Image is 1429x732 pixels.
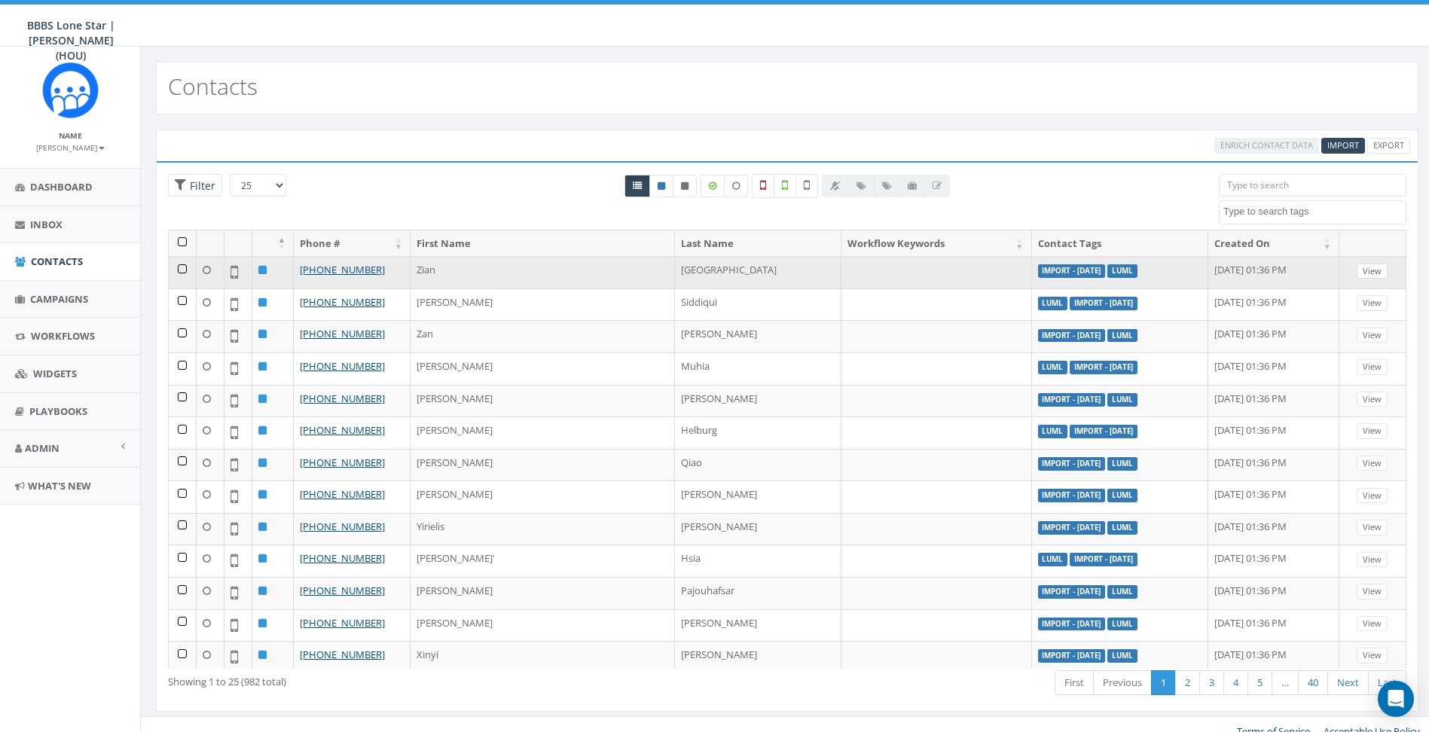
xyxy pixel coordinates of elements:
a: View [1357,648,1388,663]
label: LUML [1107,329,1137,343]
a: [PHONE_NUMBER] [300,551,385,565]
span: BBBS Lone Star | [PERSON_NAME] (HOU) [27,18,115,63]
div: Open Intercom Messenger [1378,681,1414,717]
th: Phone #: activate to sort column ascending [294,230,411,257]
a: Previous [1093,670,1152,695]
label: Import - [DATE] [1038,489,1106,502]
label: Import - [DATE] [1038,457,1106,471]
td: [PERSON_NAME] [411,288,675,321]
small: [PERSON_NAME] [36,142,105,153]
label: LUML [1038,361,1068,374]
a: View [1357,328,1388,343]
a: Last [1368,670,1406,695]
a: View [1357,392,1388,407]
h2: Contacts [168,74,258,99]
label: Import - [DATE] [1070,297,1137,310]
span: Campaigns [30,292,88,306]
td: [PERSON_NAME] [675,609,842,642]
label: Import - [DATE] [1038,618,1106,631]
a: 3 [1199,670,1224,695]
span: Filter [186,178,215,193]
label: LUML [1107,264,1137,278]
td: Muhia [675,352,842,385]
td: Hsia [675,544,842,577]
label: Not a Mobile [752,174,774,198]
label: LUML [1107,585,1137,599]
a: View [1357,264,1388,279]
td: [PERSON_NAME] [411,385,675,417]
td: [DATE] 01:36 PM [1208,449,1339,481]
a: [PHONE_NUMBER] [300,359,385,373]
td: [PERSON_NAME] [675,513,842,545]
a: [PHONE_NUMBER] [300,295,385,309]
td: [DATE] 01:36 PM [1208,609,1339,642]
label: Import - [DATE] [1038,264,1106,278]
label: Import - [DATE] [1070,553,1137,566]
td: [DATE] 01:36 PM [1208,256,1339,288]
a: Import [1321,138,1365,154]
a: Opted Out [673,175,697,197]
td: [DATE] 01:36 PM [1208,577,1339,609]
td: [PERSON_NAME] [411,352,675,385]
label: Not Validated [795,174,818,198]
a: [PERSON_NAME] [36,140,105,154]
td: [PERSON_NAME]' [411,544,675,577]
a: [PHONE_NUMBER] [300,648,385,661]
td: [DATE] 01:36 PM [1208,544,1339,577]
label: Data Enriched [701,175,725,197]
span: CSV files only [1327,139,1359,151]
i: This phone number is subscribed and will receive texts. [658,181,665,191]
label: Import - [DATE] [1070,425,1137,438]
a: 40 [1298,670,1328,695]
a: [PHONE_NUMBER] [300,584,385,597]
span: Import [1327,139,1359,151]
span: Contacts [31,255,83,268]
label: Import - [DATE] [1038,393,1106,407]
td: [PERSON_NAME] [411,480,675,513]
a: Export [1367,138,1410,154]
th: Created On: activate to sort column ascending [1208,230,1339,257]
img: Rally_Corp_Icon_1.png [42,62,99,118]
th: Last Name [675,230,842,257]
i: This phone number is unsubscribed and has opted-out of all texts. [681,181,689,191]
td: Qiao [675,449,842,481]
label: LUML [1107,649,1137,663]
label: LUML [1107,457,1137,471]
a: [PHONE_NUMBER] [300,423,385,437]
td: [PERSON_NAME] [675,641,842,673]
label: Import - [DATE] [1038,585,1106,599]
th: Contact Tags [1032,230,1208,257]
label: LUML [1107,489,1137,502]
a: View [1357,584,1388,599]
td: Helburg [675,416,842,449]
td: [PERSON_NAME] [411,609,675,642]
a: View [1357,520,1388,535]
td: Siddiqui [675,288,842,321]
td: [DATE] 01:36 PM [1208,641,1339,673]
span: Playbooks [29,404,87,418]
a: View [1357,456,1388,471]
td: [DATE] 01:36 PM [1208,352,1339,385]
label: Import - [DATE] [1038,521,1106,535]
a: View [1357,359,1388,375]
label: LUML [1107,521,1137,535]
a: [PHONE_NUMBER] [300,456,385,469]
th: First Name [411,230,675,257]
label: Import - [DATE] [1070,361,1137,374]
input: Type to search [1219,174,1406,197]
label: LUML [1107,393,1137,407]
a: [PHONE_NUMBER] [300,263,385,276]
label: LUML [1107,618,1137,631]
label: LUML [1038,297,1068,310]
td: [DATE] 01:36 PM [1208,320,1339,352]
a: 1 [1151,670,1176,695]
a: [PHONE_NUMBER] [300,520,385,533]
td: [PERSON_NAME] [675,320,842,352]
span: Admin [25,441,60,455]
a: View [1357,488,1388,504]
a: View [1357,295,1388,311]
a: Active [649,175,673,197]
td: [GEOGRAPHIC_DATA] [675,256,842,288]
td: [DATE] 01:36 PM [1208,513,1339,545]
label: Import - [DATE] [1038,649,1106,663]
